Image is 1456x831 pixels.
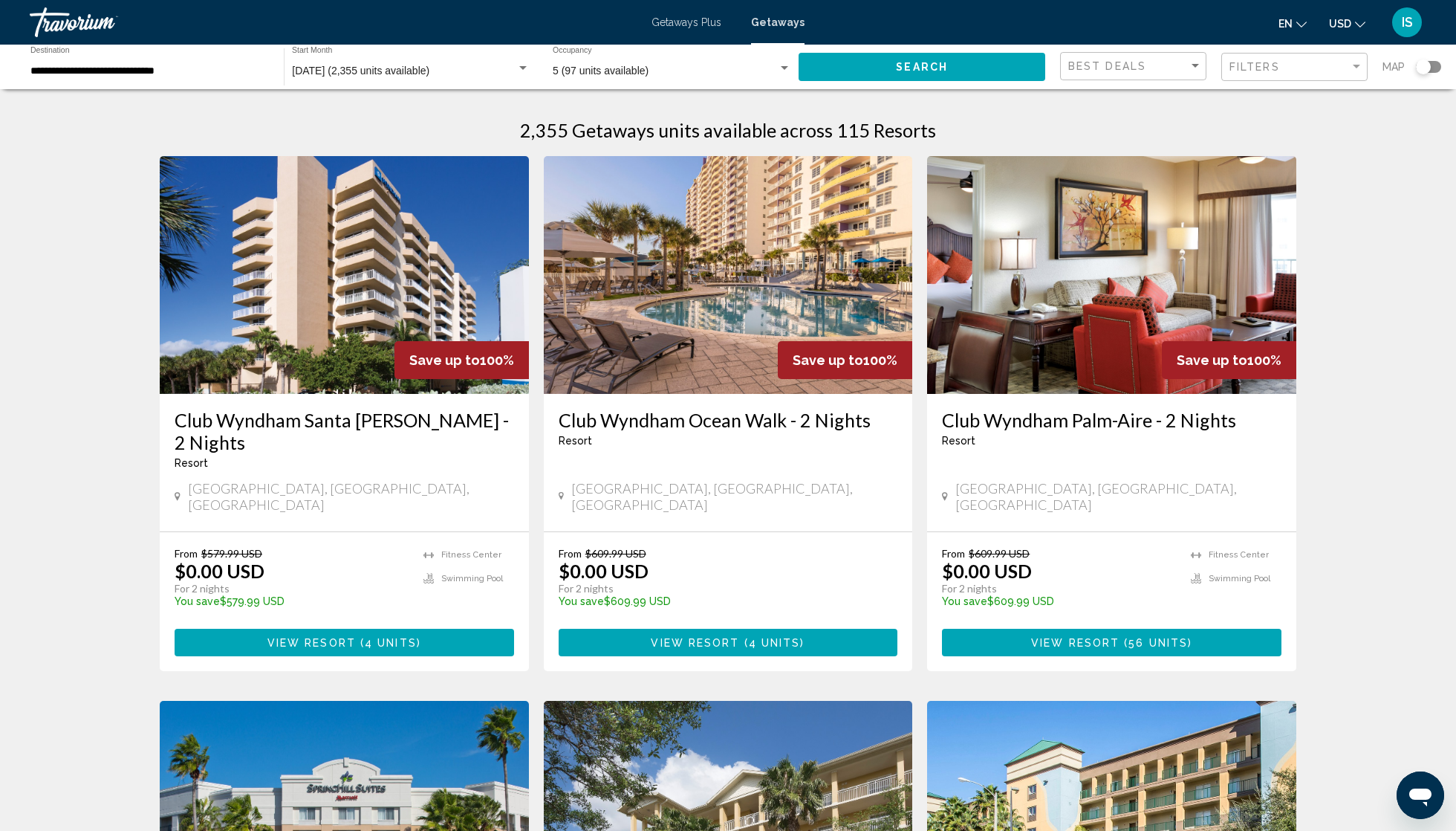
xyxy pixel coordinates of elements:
button: Change language [1278,13,1307,34]
span: You save [175,595,220,607]
div: 100% [394,341,529,379]
span: View Resort [267,637,356,649]
a: Getaways Plus [651,16,721,28]
p: $0.00 USD [559,560,649,582]
button: Change currency [1329,13,1365,34]
span: IS [1402,15,1413,30]
span: View Resort [1031,637,1119,649]
span: ( ) [740,637,805,649]
button: View Resort(4 units) [559,629,898,656]
a: Travorium [30,7,637,37]
p: $579.99 USD [175,595,409,607]
span: [GEOGRAPHIC_DATA], [GEOGRAPHIC_DATA], [GEOGRAPHIC_DATA] [955,480,1281,513]
a: Club Wyndham Santa [PERSON_NAME] - 2 Nights [175,409,514,453]
mat-select: Sort by [1068,60,1202,73]
p: $0.00 USD [175,560,264,582]
span: [DATE] (2,355 units available) [292,65,429,77]
span: 4 units [749,637,801,649]
span: From [175,547,198,560]
div: 100% [778,341,912,379]
span: You save [942,595,987,607]
img: 5998O01X.jpg [544,156,913,394]
a: Club Wyndham Palm-Aire - 2 Nights [942,409,1281,431]
span: Save up to [793,352,863,368]
span: From [942,547,965,560]
p: $609.99 USD [559,595,883,607]
button: User Menu [1388,7,1426,38]
iframe: Button to launch messaging window [1397,772,1444,819]
span: en [1278,18,1293,30]
span: Filters [1229,61,1280,73]
button: View Resort(56 units) [942,629,1281,656]
button: View Resort(4 units) [175,629,514,656]
a: Club Wyndham Ocean Walk - 2 Nights [559,409,898,431]
span: Resort [175,457,208,469]
span: From [559,547,582,560]
p: $0.00 USD [942,560,1032,582]
span: Search [896,62,948,74]
span: $609.99 USD [585,547,646,560]
span: Fitness Center [441,550,501,560]
div: 100% [1162,341,1296,379]
img: 3875I01X.jpg [927,156,1296,394]
span: $579.99 USD [201,547,262,560]
span: Best Deals [1068,60,1146,72]
span: Resort [942,435,975,447]
span: Save up to [1177,352,1247,368]
p: For 2 nights [942,582,1176,595]
p: For 2 nights [175,582,409,595]
a: Getaways [751,16,805,28]
button: Search [799,53,1045,80]
span: View Resort [651,637,739,649]
button: Filter [1221,52,1368,83]
span: ( ) [356,637,421,649]
span: $609.99 USD [969,547,1030,560]
h1: 2,355 Getaways units available across 115 Resorts [520,119,936,141]
span: Save up to [409,352,480,368]
p: For 2 nights [559,582,883,595]
img: 3871E01X.jpg [160,156,529,394]
span: 5 (97 units available) [553,65,649,77]
span: Swimming Pool [441,574,503,583]
p: $609.99 USD [942,595,1176,607]
span: 4 units [365,637,417,649]
span: Fitness Center [1209,550,1269,560]
span: Map [1382,56,1405,77]
span: [GEOGRAPHIC_DATA], [GEOGRAPHIC_DATA], [GEOGRAPHIC_DATA] [571,480,897,513]
span: 56 units [1128,637,1188,649]
span: USD [1329,18,1351,30]
span: [GEOGRAPHIC_DATA], [GEOGRAPHIC_DATA], [GEOGRAPHIC_DATA] [188,480,514,513]
span: Resort [559,435,592,447]
span: Swimming Pool [1209,574,1270,583]
span: ( ) [1119,637,1192,649]
span: You save [559,595,604,607]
